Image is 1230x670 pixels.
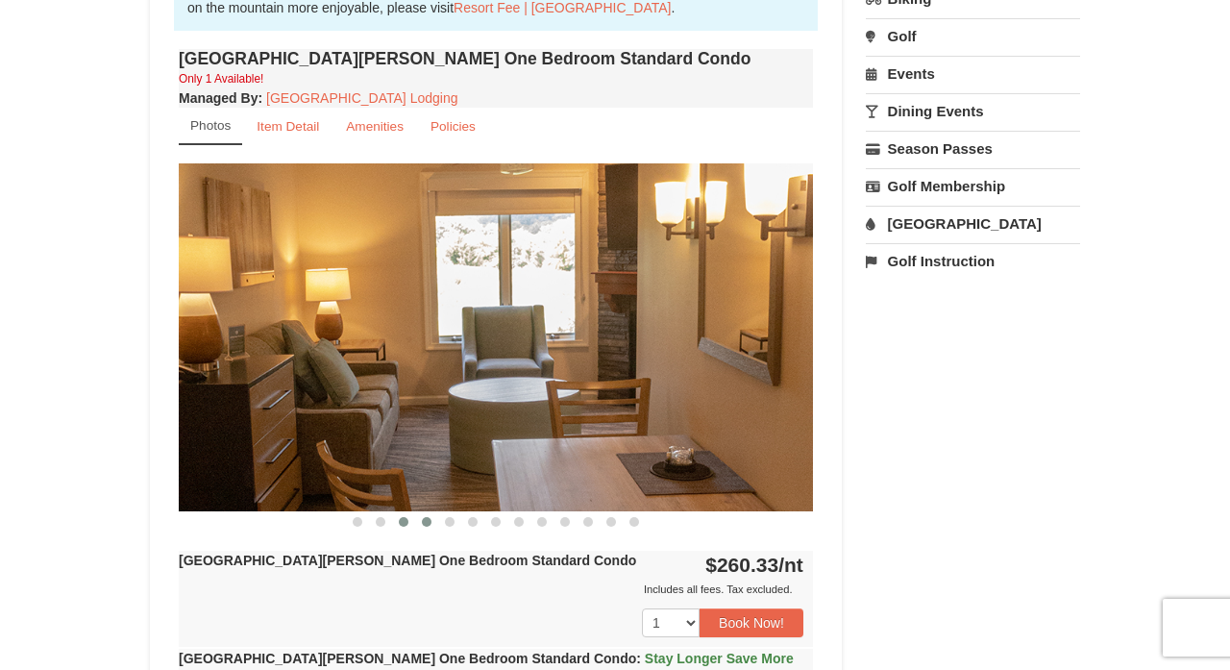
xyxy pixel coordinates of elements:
a: Events [866,56,1080,91]
strong: : [179,90,262,106]
div: Includes all fees. Tax excluded. [179,580,803,599]
span: /nt [778,554,803,576]
a: Golf [866,18,1080,54]
a: Policies [418,108,488,145]
strong: [GEOGRAPHIC_DATA][PERSON_NAME] One Bedroom Standard Condo [179,553,636,568]
small: Amenities [346,119,404,134]
strong: [GEOGRAPHIC_DATA][PERSON_NAME] One Bedroom Standard Condo [179,651,794,666]
a: Dining Events [866,93,1080,129]
small: Policies [430,119,476,134]
a: [GEOGRAPHIC_DATA] [866,206,1080,241]
a: Item Detail [244,108,332,145]
a: Golf Membership [866,168,1080,204]
h4: [GEOGRAPHIC_DATA][PERSON_NAME] One Bedroom Standard Condo [179,49,813,68]
span: : [636,651,641,666]
a: Photos [179,108,242,145]
a: Golf Instruction [866,243,1080,279]
span: Stay Longer Save More [645,651,794,666]
button: Book Now! [700,608,803,637]
small: Item Detail [257,119,319,134]
small: Photos [190,118,231,133]
a: Amenities [333,108,416,145]
a: [GEOGRAPHIC_DATA] Lodging [266,90,457,106]
small: Only 1 Available! [179,72,263,86]
img: 18876286-191-b92e729b.jpg [179,163,813,510]
span: Managed By [179,90,258,106]
a: Season Passes [866,131,1080,166]
strong: $260.33 [705,554,803,576]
